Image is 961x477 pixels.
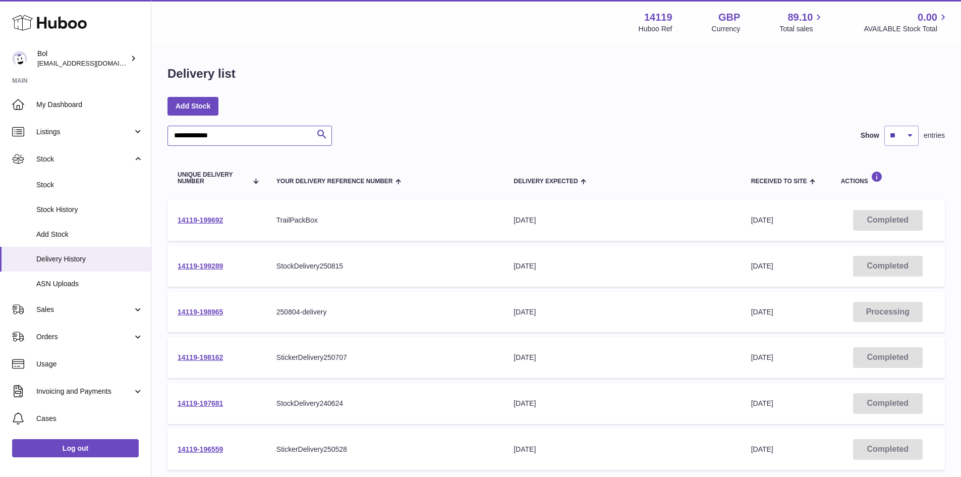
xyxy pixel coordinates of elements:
span: AVAILABLE Stock Total [864,24,949,34]
span: Your Delivery Reference Number [276,178,393,185]
span: Delivery Expected [514,178,578,185]
span: Add Stock [36,230,143,239]
span: My Dashboard [36,100,143,110]
span: Stock [36,180,143,190]
div: [DATE] [514,353,730,362]
span: 89.10 [787,11,813,24]
span: Usage [36,359,143,369]
a: 14119-198162 [178,353,223,361]
strong: 14119 [644,11,672,24]
span: [EMAIL_ADDRESS][DOMAIN_NAME] [37,59,148,67]
div: Bol [37,49,128,68]
span: Total sales [779,24,824,34]
a: 14119-198965 [178,308,223,316]
div: StockDelivery240624 [276,399,493,408]
div: [DATE] [514,445,730,454]
a: Log out [12,439,139,457]
div: 250804-delivery [276,307,493,317]
a: 0.00 AVAILABLE Stock Total [864,11,949,34]
div: [DATE] [514,216,730,225]
strong: GBP [718,11,740,24]
div: Currency [712,24,741,34]
div: Actions [841,171,935,185]
div: Huboo Ref [639,24,672,34]
span: Listings [36,127,133,137]
span: Invoicing and Payments [36,387,133,396]
label: Show [861,131,879,140]
span: entries [924,131,945,140]
div: [DATE] [514,261,730,271]
span: [DATE] [751,216,773,224]
span: Orders [36,332,133,342]
span: [DATE] [751,262,773,270]
span: [DATE] [751,445,773,453]
span: Stock [36,154,133,164]
span: 0.00 [918,11,937,24]
img: internalAdmin-14119@internal.huboo.com [12,51,27,66]
span: Delivery History [36,254,143,264]
div: StickerDelivery250528 [276,445,493,454]
div: [DATE] [514,307,730,317]
div: [DATE] [514,399,730,408]
span: Received to Site [751,178,807,185]
span: Stock History [36,205,143,215]
div: TrailPackBox [276,216,493,225]
a: 89.10 Total sales [779,11,824,34]
span: Cases [36,414,143,423]
span: [DATE] [751,308,773,316]
span: [DATE] [751,353,773,361]
a: 14119-199692 [178,216,223,224]
a: Add Stock [167,97,218,115]
span: [DATE] [751,399,773,407]
span: ASN Uploads [36,279,143,289]
span: Sales [36,305,133,314]
a: 14119-197681 [178,399,223,407]
h1: Delivery list [167,66,236,82]
div: StickerDelivery250707 [276,353,493,362]
a: 14119-196559 [178,445,223,453]
a: 14119-199289 [178,262,223,270]
span: Unique Delivery Number [178,172,247,185]
div: StockDelivery250815 [276,261,493,271]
